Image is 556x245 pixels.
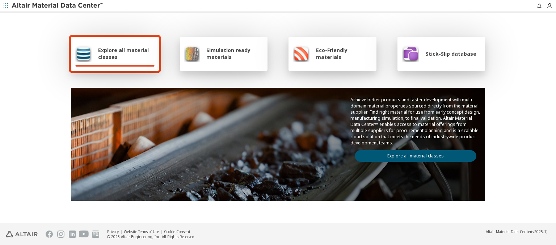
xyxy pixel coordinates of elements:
[486,229,531,234] span: Altair Material Data Center
[206,47,263,60] span: Simulation ready materials
[124,229,159,234] a: Website Terms of Use
[426,50,476,57] span: Stick-Slip database
[350,97,481,146] p: Achieve better products and faster development with multi-domain material properties sourced dire...
[12,2,104,9] img: Altair Material Data Center
[486,229,547,234] div: (v2025.1)
[402,45,419,62] img: Stick-Slip database
[75,45,92,62] img: Explore all material classes
[98,47,155,60] span: Explore all material classes
[355,150,476,162] a: Explore all material classes
[6,231,38,237] img: Altair Engineering
[107,229,119,234] a: Privacy
[293,45,309,62] img: Eco-Friendly materials
[164,229,190,234] a: Cookie Consent
[316,47,372,60] span: Eco-Friendly materials
[184,45,200,62] img: Simulation ready materials
[107,234,195,239] div: © 2025 Altair Engineering, Inc. All Rights Reserved.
